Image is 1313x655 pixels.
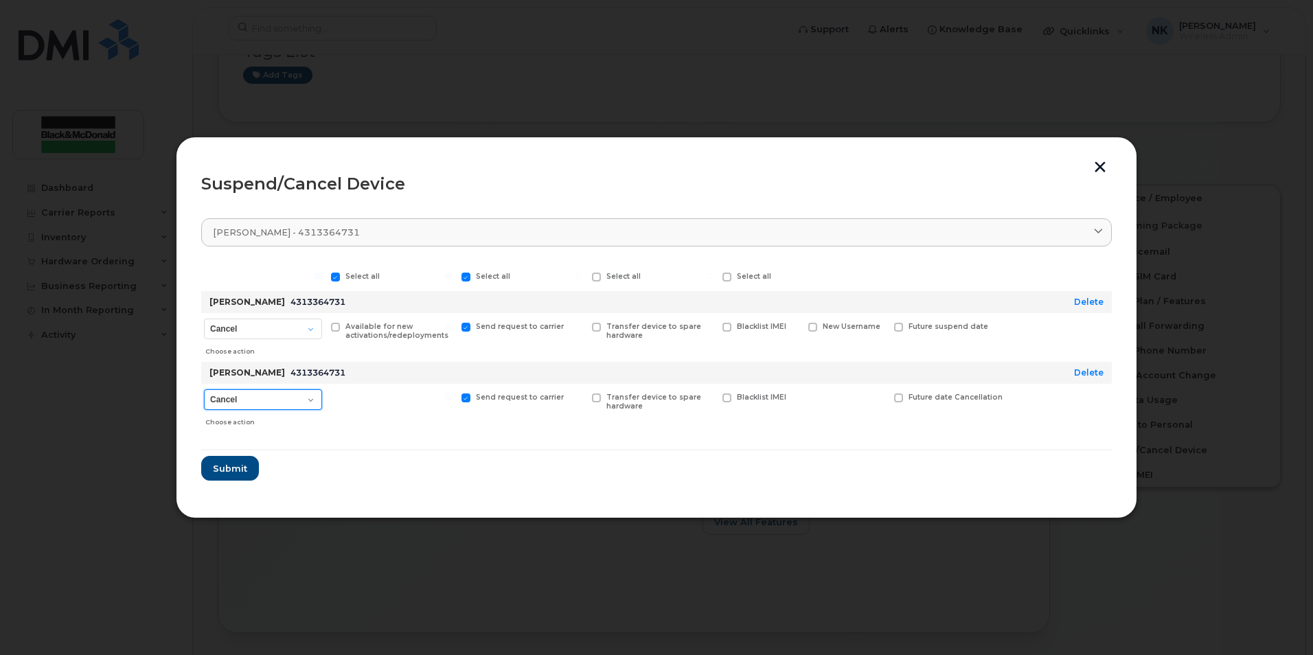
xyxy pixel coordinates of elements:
[476,272,510,281] span: Select all
[737,322,786,331] span: Blacklist IMEI
[1074,367,1104,378] a: Delete
[445,393,452,400] input: Send request to carrier
[445,323,452,330] input: Send request to carrier
[606,322,701,340] span: Transfer device to spare hardware
[315,323,321,330] input: Available for new activations/redeployments
[706,393,713,400] input: Blacklist IMEI
[878,393,884,400] input: Future date Cancellation
[706,273,713,279] input: Select all
[792,323,799,330] input: New Username
[575,273,582,279] input: Select all
[205,411,322,428] div: Choose action
[345,322,448,340] span: Available for new activations/redeployments
[909,322,988,331] span: Future suspend date
[575,393,582,400] input: Transfer device to spare hardware
[201,456,259,481] button: Submit
[213,226,360,239] span: [PERSON_NAME] - 4313364731
[201,218,1112,246] a: [PERSON_NAME] - 4313364731
[290,367,345,378] span: 4313364731
[575,323,582,330] input: Transfer device to spare hardware
[445,273,452,279] input: Select all
[290,297,345,307] span: 4313364731
[476,393,564,402] span: Send request to carrier
[209,297,285,307] strong: [PERSON_NAME]
[201,176,1112,192] div: Suspend/Cancel Device
[737,393,786,402] span: Blacklist IMEI
[606,272,641,281] span: Select all
[1074,297,1104,307] a: Delete
[823,322,880,331] span: New Username
[476,322,564,331] span: Send request to carrier
[706,323,713,330] input: Blacklist IMEI
[878,323,884,330] input: Future suspend date
[909,393,1003,402] span: Future date Cancellation
[213,462,247,475] span: Submit
[345,272,380,281] span: Select all
[209,367,285,378] strong: [PERSON_NAME]
[737,272,771,281] span: Select all
[315,273,321,279] input: Select all
[606,393,701,411] span: Transfer device to spare hardware
[205,341,322,357] div: Choose action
